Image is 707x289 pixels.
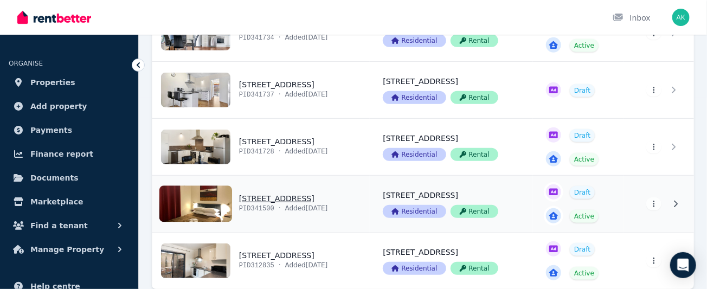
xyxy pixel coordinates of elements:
span: Payments [30,124,72,137]
a: View details for 4/17 Brown Street, Trafalgar [624,119,694,175]
a: Finance report [9,143,130,165]
a: Documents [9,167,130,189]
a: Properties [9,72,130,93]
img: Adie Kriesl [672,9,690,26]
img: RentBetter [17,9,91,25]
a: View details for 3/17 Brown Street, Trafalgar [533,62,624,118]
a: View details for 6/17 Brown Street, Trafalgar [370,233,533,289]
span: Finance report [30,147,93,160]
span: Add property [30,100,87,113]
button: More options [646,84,661,97]
button: More options [646,140,661,153]
a: View details for 6/17 Brown Street, Trafalgar [152,233,370,289]
span: Find a tenant [30,219,88,232]
a: View details for 3/17 Brown Street, Trafalgar [370,62,533,118]
a: View details for 4/17 Brown Street, Trafalgar [152,119,370,175]
a: View details for 5/17 Brown Street, Trafalgar [624,176,694,232]
a: View details for 5/17 Brown Street, Trafalgar [370,176,533,232]
span: Properties [30,76,75,89]
a: View details for 3/17 Brown Street, Trafalgar [624,62,694,118]
span: Manage Property [30,243,104,256]
button: More options [646,254,661,267]
a: View details for 5/17 Brown Street, Trafalgar [152,176,370,232]
span: ORGANISE [9,60,43,67]
span: Documents [30,171,79,184]
a: Marketplace [9,191,130,213]
div: Inbox [613,12,651,23]
a: View details for 3/17 Brown Street, Trafalgar [152,62,370,118]
a: View details for 5/17 Brown Street, Trafalgar [533,176,624,232]
span: Marketplace [30,195,83,208]
button: Find a tenant [9,215,130,236]
button: Manage Property [9,239,130,260]
a: Payments [9,119,130,141]
a: Add property [9,95,130,117]
a: View details for 4/17 Brown Street, Trafalgar [370,119,533,175]
a: View details for 4/17 Brown Street, Trafalgar [533,119,624,175]
div: Open Intercom Messenger [670,252,696,278]
a: View details for 6/17 Brown Street, Trafalgar [533,233,624,289]
a: View details for 6/17 Brown Street, Trafalgar [624,233,694,289]
button: More options [646,197,661,210]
